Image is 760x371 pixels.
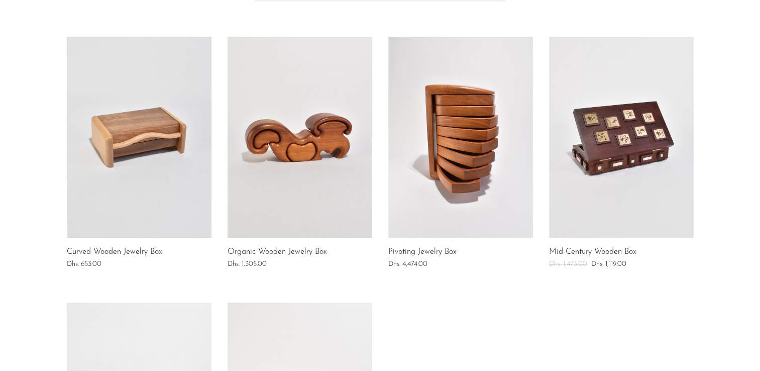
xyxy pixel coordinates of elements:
[228,248,327,257] a: Organic Wooden Jewelry Box
[67,260,101,268] span: Dhs. 653.00
[591,260,626,268] span: Dhs. 1,119.00
[549,248,636,257] a: Mid-Century Wooden Box
[388,248,456,257] a: Pivoting Jewelry Box
[67,248,162,257] a: Curved Wooden Jewelry Box
[228,260,267,268] span: Dhs. 1,305.00
[549,260,587,268] span: Dhs. 1,473.00
[388,260,427,268] span: Dhs. 4,474.00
